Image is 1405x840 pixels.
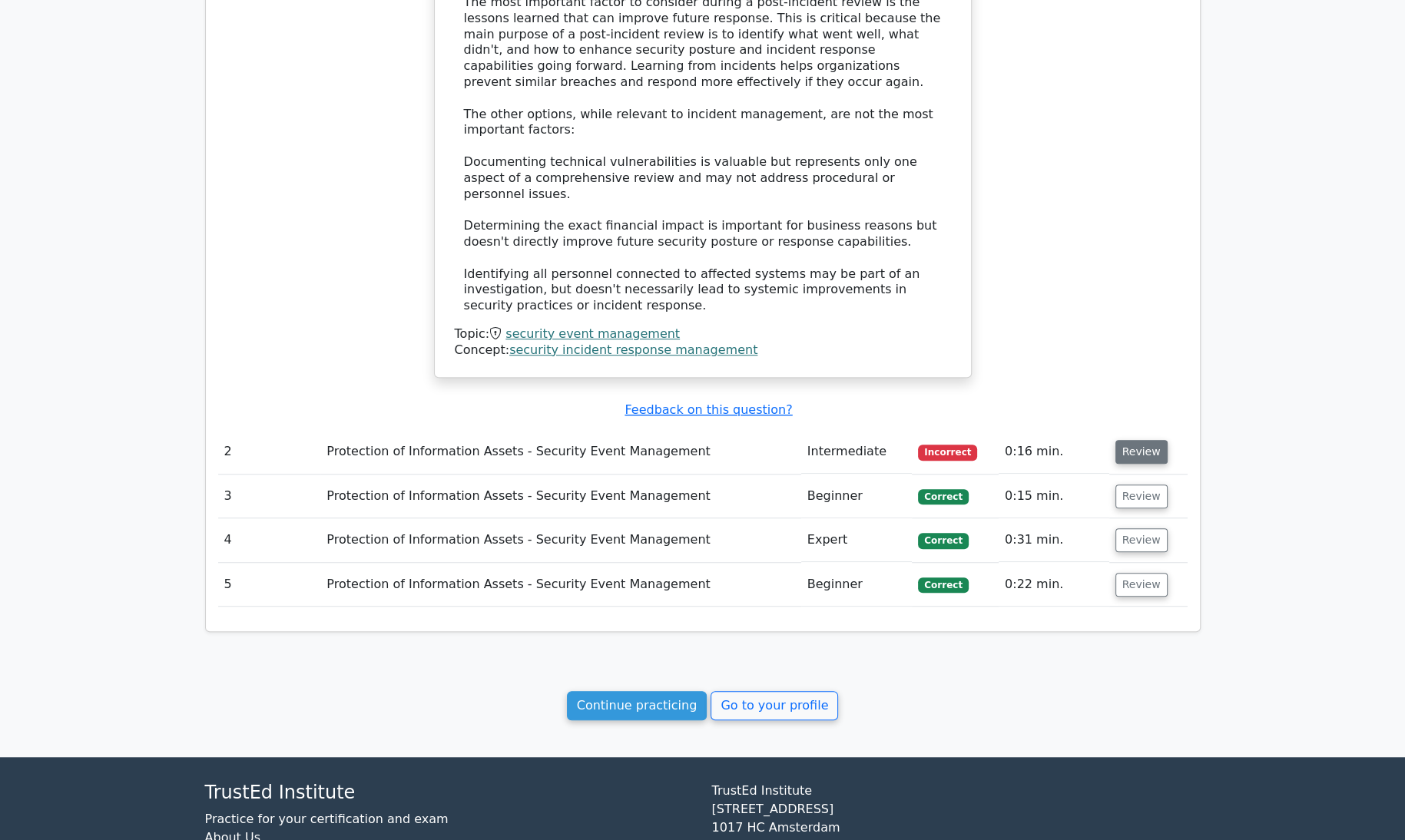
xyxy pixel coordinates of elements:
[1115,484,1168,508] button: Review
[320,563,800,607] td: Protection of Information Assets - Security Event Management
[999,518,1109,562] td: 0:31 min.
[320,518,800,562] td: Protection of Information Assets - Security Event Management
[918,577,968,593] span: Correct
[1115,440,1168,464] button: Review
[1115,573,1168,597] button: Review
[205,782,694,804] h4: TrustEd Institute
[455,342,951,359] div: Concept:
[711,691,838,720] a: Go to your profile
[320,475,800,518] td: Protection of Information Assets - Security Event Management
[505,326,680,341] a: security event management
[320,430,800,474] td: Protection of Information Assets - Security Event Management
[801,475,913,518] td: Beginner
[567,691,707,720] a: Continue practicing
[1115,528,1168,552] button: Review
[999,430,1109,474] td: 0:16 min.
[509,342,757,357] a: security incident response management
[918,445,977,460] span: Incorrect
[999,475,1109,518] td: 0:15 min.
[205,812,449,826] a: Practice for your certification and exam
[918,489,968,504] span: Correct
[218,430,321,474] td: 2
[218,518,321,562] td: 4
[218,563,321,607] td: 5
[801,518,913,562] td: Expert
[625,402,792,417] a: Feedback on this question?
[801,563,913,607] td: Beginner
[801,430,913,474] td: Intermediate
[218,475,321,518] td: 3
[918,533,968,548] span: Correct
[455,326,951,342] div: Topic:
[999,563,1109,607] td: 0:22 min.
